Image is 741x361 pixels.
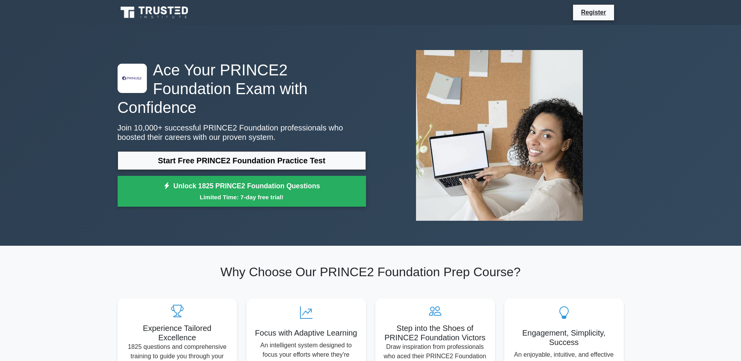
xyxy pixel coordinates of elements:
h5: Focus with Adaptive Learning [253,328,360,338]
a: Unlock 1825 PRINCE2 Foundation QuestionsLimited Time: 7-day free trial! [118,176,366,207]
p: Join 10,000+ successful PRINCE2 Foundation professionals who boosted their careers with our prove... [118,123,366,142]
h5: Engagement, Simplicity, Success [511,328,618,347]
a: Start Free PRINCE2 Foundation Practice Test [118,151,366,170]
h1: Ace Your PRINCE2 Foundation Exam with Confidence [118,61,366,117]
h5: Experience Tailored Excellence [124,323,231,342]
small: Limited Time: 7-day free trial! [127,193,356,202]
h5: Step into the Shoes of PRINCE2 Foundation Victors [382,323,489,342]
h2: Why Choose Our PRINCE2 Foundation Prep Course? [118,264,624,279]
a: Register [576,7,611,17]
